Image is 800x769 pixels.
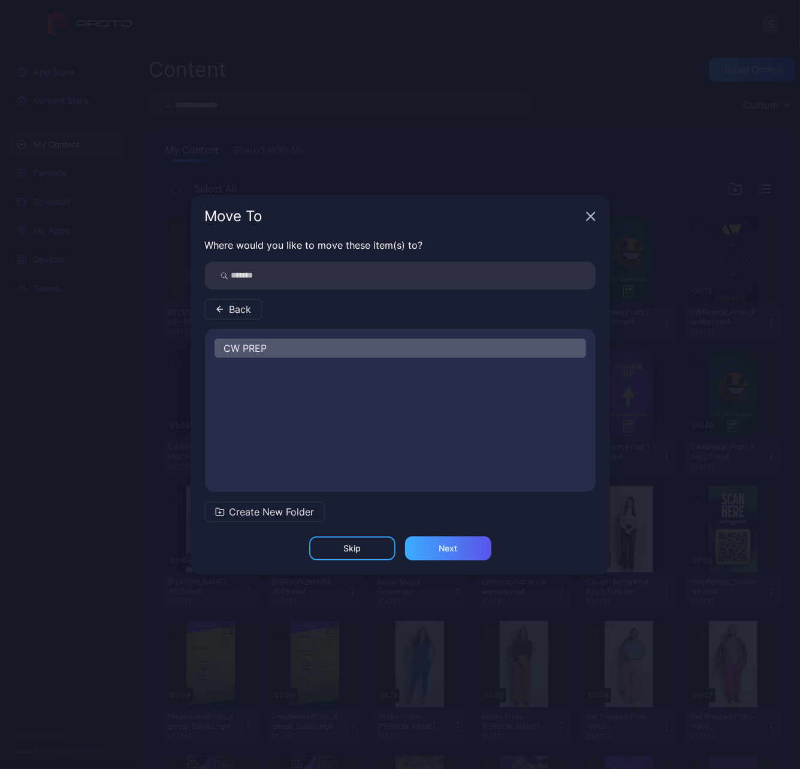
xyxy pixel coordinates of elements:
[205,502,325,522] button: Create New Folder
[343,544,361,553] div: Skip
[205,209,581,224] div: Move To
[309,536,396,560] button: Skip
[224,341,267,355] span: CW PREP
[205,299,262,319] button: Back
[439,544,457,553] div: Next
[230,505,315,519] span: Create New Folder
[205,238,596,252] p: Where would you like to move these item(s) to?
[230,302,252,316] span: Back
[405,536,491,560] button: Next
